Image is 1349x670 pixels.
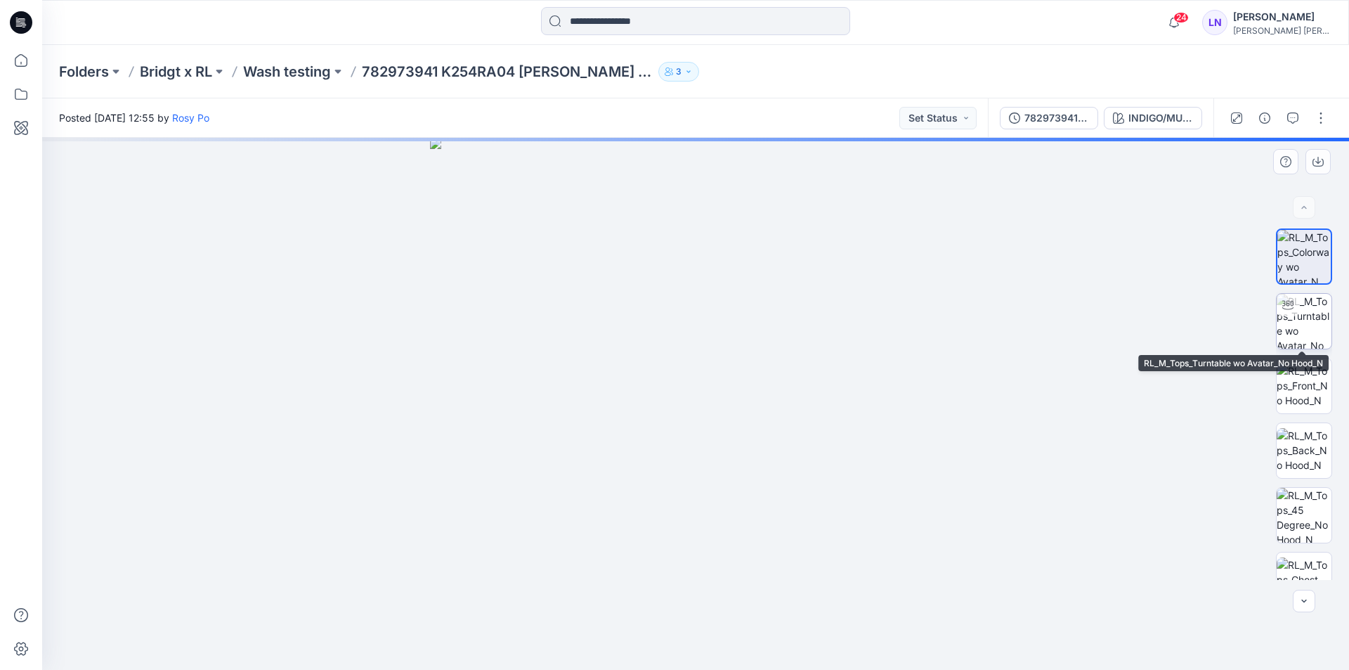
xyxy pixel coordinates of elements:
img: RL_M_Tops_Turntable wo Avatar_No Hood_N [1277,294,1331,349]
div: INDIGO/MUL TI - 001 [1128,110,1193,126]
img: RL_M_Tops_Back_No Hood_N [1277,428,1331,472]
img: RL_M_Tops_Chest Pocket_N [1277,558,1331,602]
a: Bridgt x RL [140,62,212,82]
div: [PERSON_NAME] [1233,8,1331,25]
img: eyJhbGciOiJIUzI1NiIsImtpZCI6IjAiLCJzbHQiOiJzZXMiLCJ0eXAiOiJKV1QifQ.eyJkYXRhIjp7InR5cGUiOiJzdG9yYW... [430,138,962,670]
a: Folders [59,62,109,82]
a: Wash testing [243,62,331,82]
button: 782973941 K254RA04 [PERSON_NAME] STRIPE SHIRT [1000,107,1098,129]
span: 24 [1173,12,1189,23]
span: Posted [DATE] 12:55 by [59,110,209,125]
button: INDIGO/MUL TI - 001 [1104,107,1202,129]
img: RL_M_Tops_45 Degree_No Hood_N [1277,488,1331,543]
img: RL_M_Tops_Colorway wo Avatar_N [1277,230,1331,283]
p: 782973941 K254RA04 [PERSON_NAME] STRIPE SHIRT [362,62,653,82]
a: Rosy Po [172,112,209,124]
button: Details [1253,107,1276,129]
p: 3 [676,64,682,79]
button: 3 [658,62,699,82]
div: 782973941 K254RA04 [PERSON_NAME] STRIPE SHIRT [1024,110,1089,126]
div: LN [1202,10,1227,35]
img: RL_M_Tops_Front_No Hood_N [1277,363,1331,408]
div: [PERSON_NAME] [PERSON_NAME] [1233,25,1331,36]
